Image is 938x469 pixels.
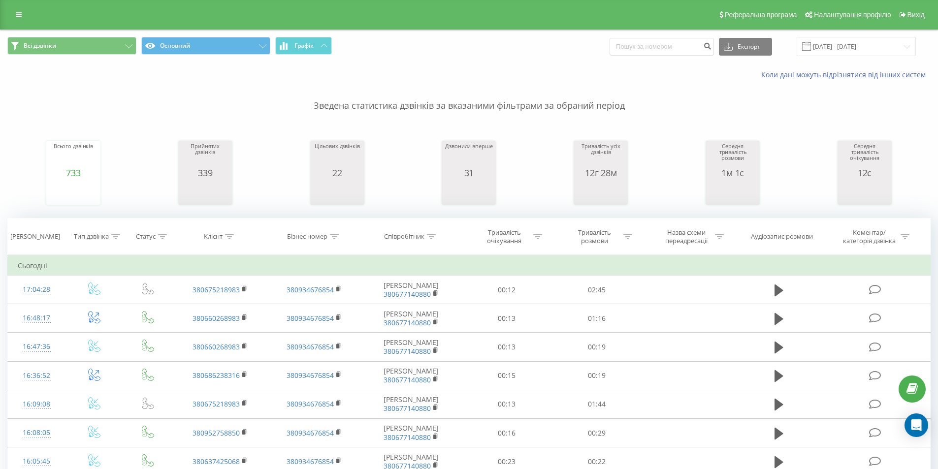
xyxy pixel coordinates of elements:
[287,342,334,351] a: 380934676854
[568,228,621,245] div: Тривалість розмови
[18,280,56,299] div: 17:04:28
[841,228,898,245] div: Коментар/категорія дзвінка
[384,404,431,413] a: 380677140880
[840,143,889,168] div: Середня тривалість очікування
[384,346,431,356] a: 380677140880
[287,371,334,380] a: 380934676854
[361,419,462,447] td: [PERSON_NAME]
[315,143,360,168] div: Цільових дзвінків
[361,276,462,304] td: [PERSON_NAME]
[287,233,327,241] div: Бізнес номер
[7,80,931,112] p: Зведена статистика дзвінків за вказаними фільтрами за обраний період
[287,428,334,438] a: 380934676854
[384,318,431,327] a: 380677140880
[24,42,56,50] span: Всі дзвінки
[445,168,492,178] div: 31
[18,309,56,328] div: 16:48:17
[719,38,772,56] button: Експорт
[708,168,757,178] div: 1м 1с
[275,37,332,55] button: Графік
[141,37,270,55] button: Основний
[204,233,223,241] div: Клієнт
[315,168,360,178] div: 22
[384,233,424,241] div: Співробітник
[384,375,431,384] a: 380677140880
[552,304,642,333] td: 01:16
[18,337,56,356] div: 16:47:36
[193,399,240,408] a: 380675218983
[54,168,93,178] div: 733
[18,423,56,442] div: 16:08:05
[74,233,109,241] div: Тип дзвінка
[445,143,492,168] div: Дзвонили вперше
[294,42,314,49] span: Графік
[708,143,757,168] div: Середня тривалість розмови
[287,285,334,294] a: 380934676854
[361,333,462,361] td: [PERSON_NAME]
[462,390,552,418] td: 00:13
[10,233,60,241] div: [PERSON_NAME]
[552,419,642,447] td: 00:29
[660,228,712,245] div: Назва схеми переадресації
[361,304,462,333] td: [PERSON_NAME]
[287,457,334,466] a: 380934676854
[54,143,93,168] div: Всього дзвінків
[905,413,928,437] div: Open Intercom Messenger
[907,11,925,19] span: Вихід
[462,304,552,333] td: 00:13
[7,37,136,55] button: Всі дзвінки
[384,433,431,442] a: 380677140880
[462,333,552,361] td: 00:13
[18,395,56,414] div: 16:09:08
[552,333,642,361] td: 00:19
[462,276,552,304] td: 00:12
[136,233,156,241] div: Статус
[287,313,334,323] a: 380934676854
[725,11,797,19] span: Реферальна програма
[361,361,462,390] td: [PERSON_NAME]
[814,11,891,19] span: Налаштування профілю
[552,390,642,418] td: 01:44
[361,390,462,418] td: [PERSON_NAME]
[761,70,931,79] a: Коли дані можуть відрізнятися вiд інших систем
[751,233,813,241] div: Аудіозапис розмови
[193,342,240,351] a: 380660268983
[478,228,531,245] div: Тривалість очікування
[840,168,889,178] div: 12с
[576,143,625,168] div: Тривалість усіх дзвінків
[18,366,56,385] div: 16:36:52
[576,168,625,178] div: 12г 28м
[8,256,931,276] td: Сьогодні
[552,276,642,304] td: 02:45
[384,289,431,299] a: 380677140880
[193,285,240,294] a: 380675218983
[462,361,552,390] td: 00:15
[462,419,552,447] td: 00:16
[193,313,240,323] a: 380660268983
[181,168,230,178] div: 339
[193,428,240,438] a: 380952758850
[552,361,642,390] td: 00:19
[287,399,334,408] a: 380934676854
[610,38,714,56] input: Пошук за номером
[193,457,240,466] a: 380637425068
[181,143,230,168] div: Прийнятих дзвінків
[193,371,240,380] a: 380686238316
